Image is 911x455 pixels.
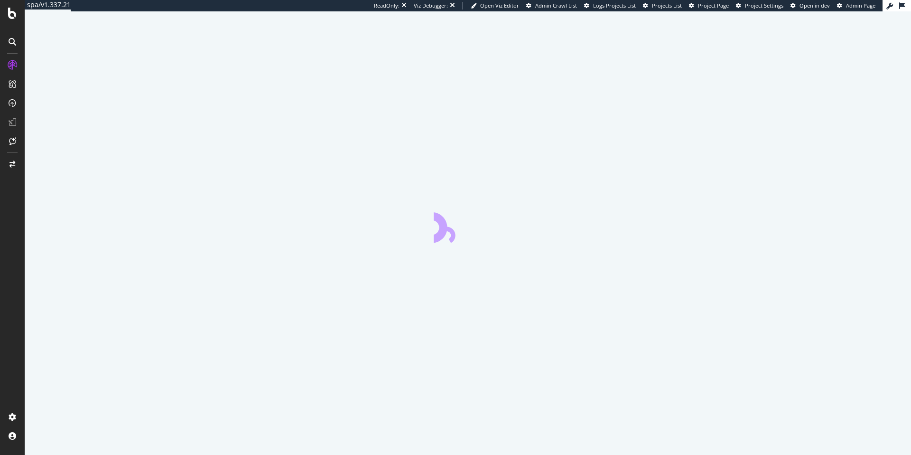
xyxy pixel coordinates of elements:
span: Projects List [652,2,682,9]
a: Logs Projects List [584,2,636,9]
span: Admin Page [846,2,875,9]
a: Open Viz Editor [471,2,519,9]
span: Open Viz Editor [480,2,519,9]
div: Viz Debugger: [414,2,448,9]
span: Project Settings [745,2,783,9]
a: Project Page [689,2,729,9]
a: Admin Page [837,2,875,9]
div: animation [434,209,502,243]
div: ReadOnly: [374,2,400,9]
a: Project Settings [736,2,783,9]
span: Project Page [698,2,729,9]
span: Logs Projects List [593,2,636,9]
a: Projects List [643,2,682,9]
a: Admin Crawl List [526,2,577,9]
span: Open in dev [799,2,830,9]
a: Open in dev [790,2,830,9]
span: Admin Crawl List [535,2,577,9]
